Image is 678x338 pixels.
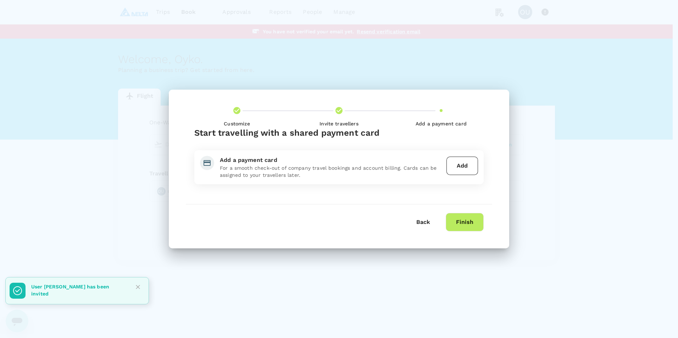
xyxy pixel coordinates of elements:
[31,283,127,297] p: User [PERSON_NAME] has been invited
[189,120,285,127] span: Customize
[133,282,143,292] button: Close
[406,213,440,231] button: Back
[393,120,489,127] span: Add a payment card
[220,164,444,179] p: For a smooth check-out of company travel bookings and account billing. Cards can be assigned to y...
[194,127,484,139] div: Start travelling with a shared payment card
[446,157,478,175] button: Add
[200,156,214,170] img: add-payment-card
[446,213,484,231] button: Finish
[291,120,387,127] span: Invite travellers
[220,156,444,164] div: Add a payment card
